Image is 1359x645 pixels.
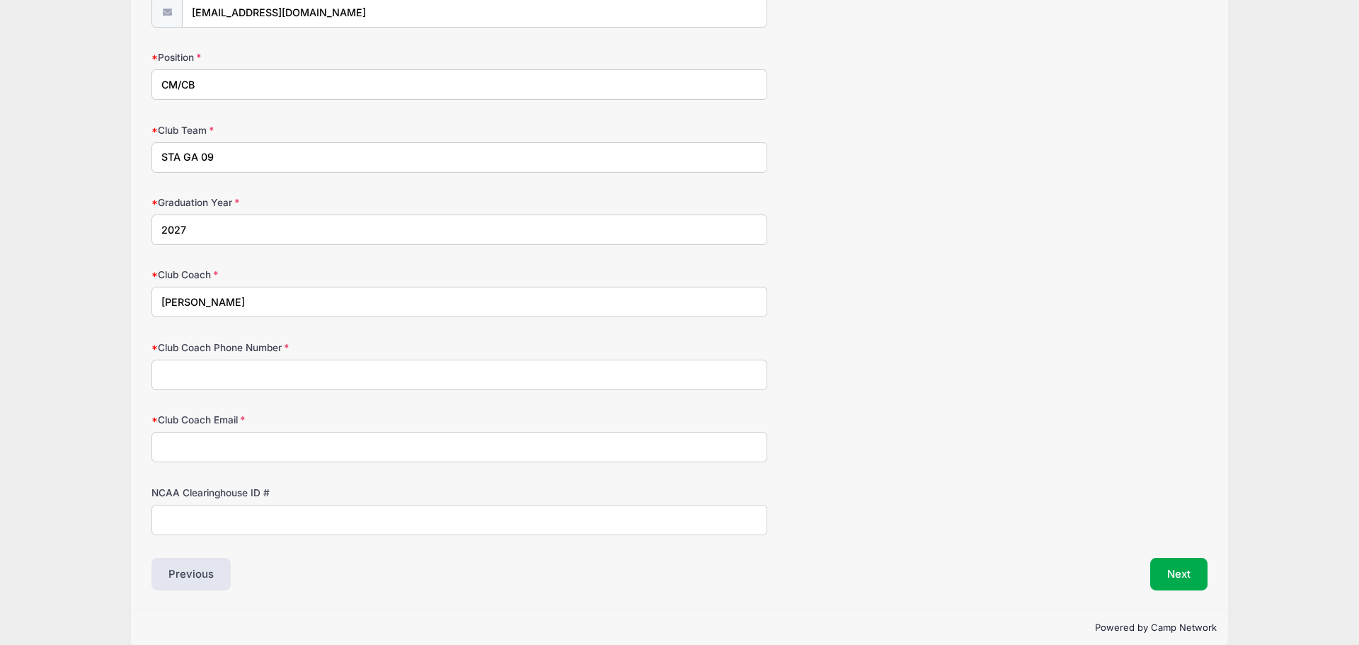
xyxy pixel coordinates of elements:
[151,486,503,500] label: NCAA Clearinghouse ID #
[151,123,503,137] label: Club Team
[151,195,503,210] label: Graduation Year
[151,341,503,355] label: Club Coach Phone Number
[151,268,503,282] label: Club Coach
[151,413,503,427] label: Club Coach Email
[151,558,231,590] button: Previous
[1150,558,1208,590] button: Next
[142,621,1217,635] p: Powered by Camp Network
[151,50,503,64] label: Position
